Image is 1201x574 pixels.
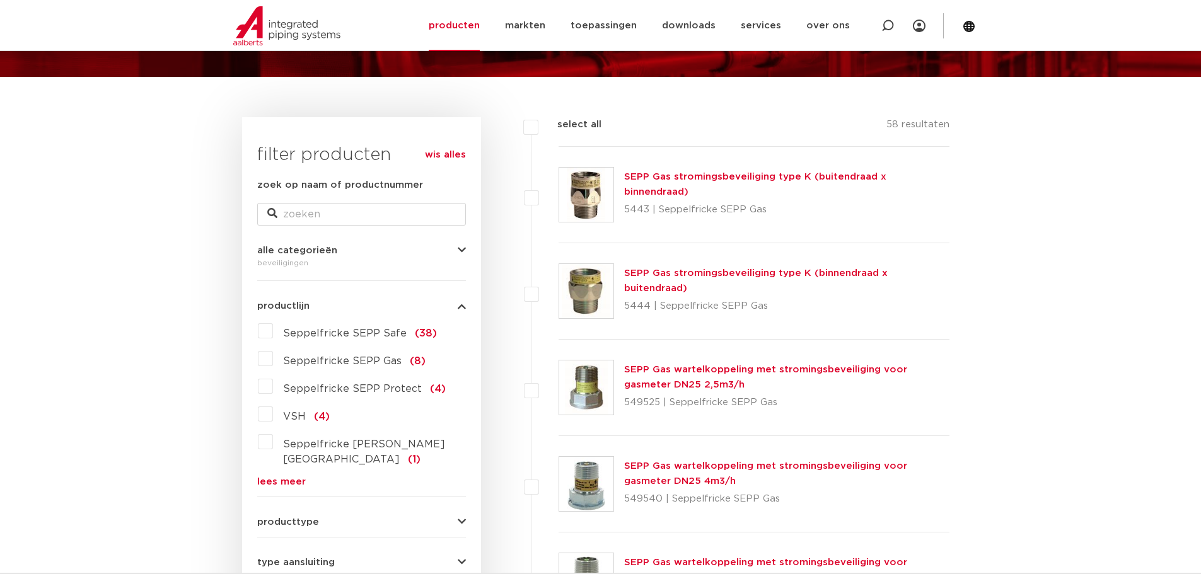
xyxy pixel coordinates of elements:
[257,558,335,567] span: type aansluiting
[283,356,402,366] span: Seppelfricke SEPP Gas
[538,117,601,132] label: select all
[283,439,445,464] span: Seppelfricke [PERSON_NAME][GEOGRAPHIC_DATA]
[257,517,319,527] span: producttype
[257,301,310,311] span: productlijn
[624,200,950,220] p: 5443 | Seppelfricke SEPP Gas
[257,142,466,168] h3: filter producten
[624,461,907,486] a: SEPP Gas wartelkoppeling met stromingsbeveiliging voor gasmeter DN25 4m3/h
[559,264,613,318] img: Thumbnail for SEPP Gas stromingsbeveiliging type K (binnendraad x buitendraad)
[283,411,306,422] span: VSH
[257,477,466,486] a: lees meer
[624,296,950,316] p: 5444 | Seppelfricke SEPP Gas
[257,558,466,567] button: type aansluiting
[257,301,466,311] button: productlijn
[886,117,949,137] p: 58 resultaten
[415,328,437,338] span: (38)
[257,517,466,527] button: producttype
[624,268,888,293] a: SEPP Gas stromingsbeveiliging type K (binnendraad x buitendraad)
[430,384,446,394] span: (4)
[624,172,886,197] a: SEPP Gas stromingsbeveiliging type K (buitendraad x binnendraad)
[257,246,466,255] button: alle categorieën
[624,393,950,413] p: 549525 | Seppelfricke SEPP Gas
[257,255,466,270] div: beveiligingen
[257,203,466,226] input: zoeken
[283,328,407,338] span: Seppelfricke SEPP Safe
[559,457,613,511] img: Thumbnail for SEPP Gas wartelkoppeling met stromingsbeveiliging voor gasmeter DN25 4m3/h
[624,365,907,389] a: SEPP Gas wartelkoppeling met stromingsbeveiliging voor gasmeter DN25 2,5m3/h
[257,246,337,255] span: alle categorieën
[559,168,613,222] img: Thumbnail for SEPP Gas stromingsbeveiliging type K (buitendraad x binnendraad)
[283,384,422,394] span: Seppelfricke SEPP Protect
[257,178,423,193] label: zoek op naam of productnummer
[410,356,426,366] span: (8)
[314,411,330,422] span: (4)
[624,489,950,509] p: 549540 | Seppelfricke SEPP Gas
[408,454,421,464] span: (1)
[559,360,613,415] img: Thumbnail for SEPP Gas wartelkoppeling met stromingsbeveiliging voor gasmeter DN25 2,5m3/h
[425,147,466,163] a: wis alles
